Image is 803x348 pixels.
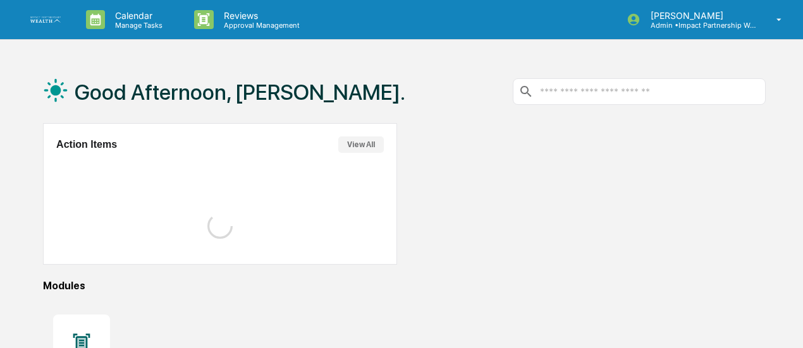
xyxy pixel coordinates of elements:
[214,10,306,21] p: Reviews
[43,280,766,292] div: Modules
[56,139,117,150] h2: Action Items
[214,21,306,30] p: Approval Management
[641,10,758,21] p: [PERSON_NAME]
[75,80,405,105] h1: Good Afternoon, [PERSON_NAME].
[641,21,758,30] p: Admin • Impact Partnership Wealth
[30,16,61,23] img: logo
[105,10,169,21] p: Calendar
[105,21,169,30] p: Manage Tasks
[338,136,384,153] button: View All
